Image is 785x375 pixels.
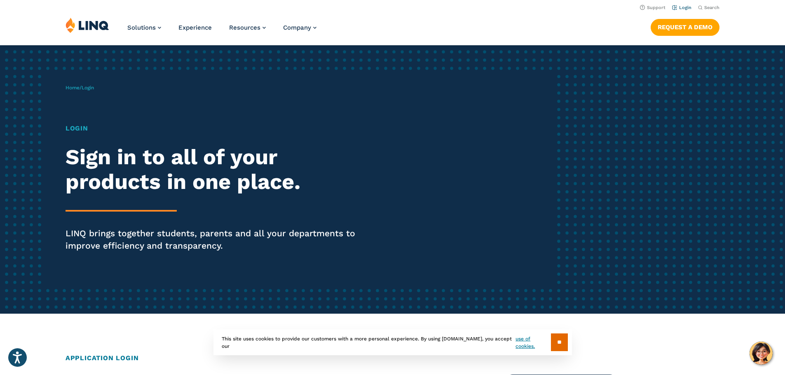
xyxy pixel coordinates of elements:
span: Resources [229,24,260,31]
a: Support [640,5,665,10]
p: LINQ brings together students, parents and all your departments to improve efficiency and transpa... [66,227,368,252]
a: Login [672,5,691,10]
button: Open Search Bar [698,5,719,11]
h2: Sign in to all of your products in one place. [66,145,368,194]
a: Request a Demo [651,19,719,35]
a: Solutions [127,24,161,31]
h1: Login [66,123,368,133]
span: Company [283,24,311,31]
a: Experience [178,24,212,31]
a: use of cookies. [516,335,551,350]
span: Solutions [127,24,156,31]
img: LINQ | K‑12 Software [66,17,109,33]
button: Hello, have a question? Let’s chat. [750,342,773,365]
a: Company [283,24,316,31]
span: / [66,85,94,91]
nav: Primary Navigation [127,17,316,44]
div: This site uses cookies to provide our customers with a more personal experience. By using [DOMAIN... [213,329,572,355]
nav: Button Navigation [651,17,719,35]
a: Home [66,85,80,91]
a: Resources [229,24,266,31]
span: Search [704,5,719,10]
span: Login [82,85,94,91]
